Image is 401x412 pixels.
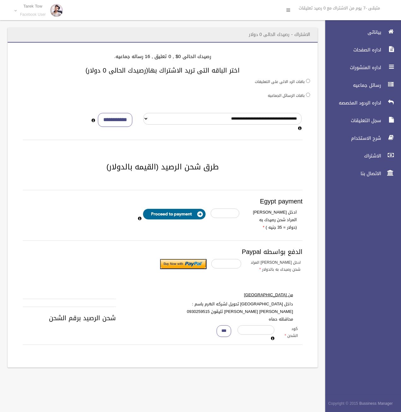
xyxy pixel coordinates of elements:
p: Tarek Tow [20,4,46,9]
small: Facebook User [20,12,46,17]
span: الاتصال بنا [320,170,383,177]
a: اداره الردود المخصصه [320,96,401,110]
h3: الدفع بواسطه Paypal [23,248,302,255]
a: اداره الصفحات [320,43,401,57]
span: سجل التعليقات [320,117,383,124]
label: باقات الرد الالى على التعليقات [255,78,305,85]
h4: رصيدك الحالى 0$ , 0 تعليق , 16 رساله جماعيه. [15,54,310,59]
h3: اختر الباقه التى تريد الاشتراك بها(رصيدك الحالى 0 دولار) [15,67,310,74]
label: ادخل [PERSON_NAME] المراد شحن رصيدك به بالدولار [246,259,305,273]
span: اداره الردود المخصصه [320,100,383,106]
label: ادخل [PERSON_NAME] المراد شحن رصيدك به (دولار = 35 جنيه ) [244,209,302,231]
label: كود الشحن [279,325,302,339]
span: بياناتى [320,29,383,35]
a: بياناتى [320,25,401,39]
h2: طرق شحن الرصيد (القيمه بالدولار) [15,163,310,171]
span: Copyright © 2015 [328,400,358,407]
label: باقات الرسائل الجماعيه [268,92,305,99]
a: اداره المنشورات [320,61,401,74]
a: شرح الاستخدام [320,131,401,145]
h3: Egypt payment [23,198,302,205]
label: من [GEOGRAPHIC_DATA] [180,291,298,299]
strong: Bussiness Manager [359,400,393,407]
header: الاشتراك - رصيدك الحالى 0 دولار [241,28,318,41]
span: اداره الصفحات [320,47,383,53]
label: داخل [GEOGRAPHIC_DATA] تحويل لشركه الهرم باسم : [PERSON_NAME] [PERSON_NAME] تليقون 0930259515 محا... [180,300,298,323]
span: رسائل جماعيه [320,82,383,88]
span: اداره المنشورات [320,64,383,71]
h3: شحن الرصيد برقم الشحن [23,315,302,321]
a: الاتصال بنا [320,167,401,180]
a: الاشتراك [320,149,401,163]
span: شرح الاستخدام [320,135,383,141]
a: رسائل جماعيه [320,78,401,92]
a: سجل التعليقات [320,114,401,127]
input: Submit [160,259,206,269]
span: الاشتراك [320,153,383,159]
